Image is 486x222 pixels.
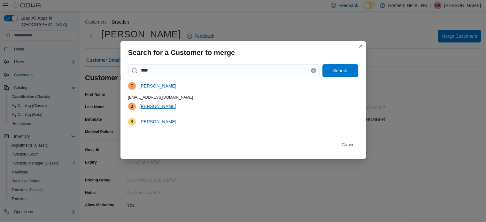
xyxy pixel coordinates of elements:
button: Cancel [339,138,358,151]
span: Cancel [342,142,356,148]
span: Search [333,67,347,74]
h3: Search for a Customer to merge [128,49,235,57]
div: [EMAIL_ADDRESS][DOMAIN_NAME] [128,95,358,100]
span: B [130,103,133,110]
span: [PERSON_NAME] [140,103,176,110]
div: Charlie [128,82,136,90]
button: Search [322,64,358,77]
span: B [130,118,133,126]
div: Brayden [128,103,136,110]
button: Closes this modal window [357,42,365,50]
span: [PERSON_NAME] [140,119,176,125]
span: [PERSON_NAME] [140,83,176,89]
span: C [130,82,133,90]
div: Brady [128,118,136,126]
button: Clear input [311,68,316,73]
button: [PERSON_NAME] [137,80,179,92]
button: [PERSON_NAME] [137,100,179,113]
button: [PERSON_NAME] [137,115,179,128]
